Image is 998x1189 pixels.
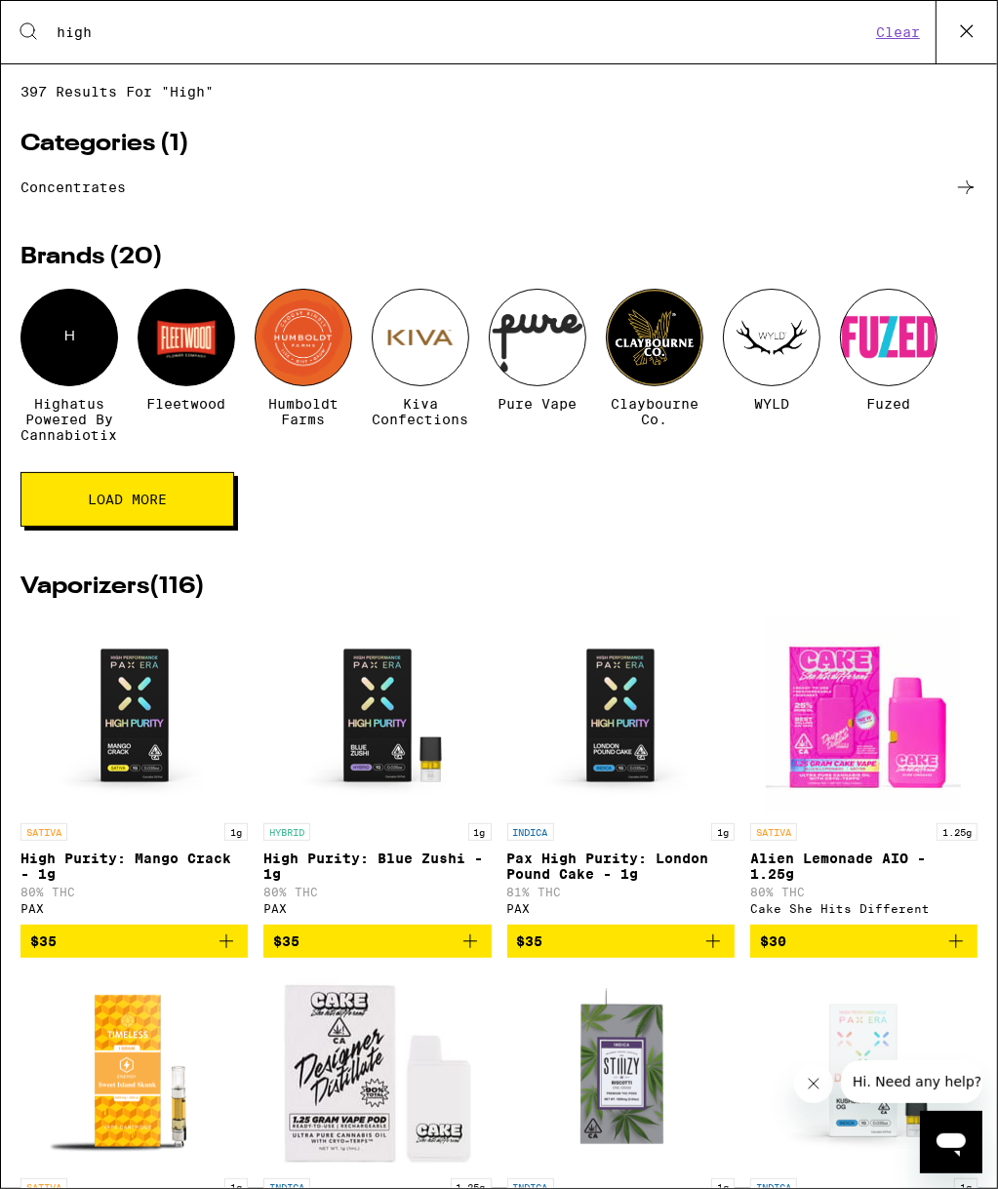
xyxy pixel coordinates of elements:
[280,618,475,813] img: PAX - High Purity: Blue Zushi - 1g
[20,618,248,925] a: Open page for High Purity: Mango Crack - 1g from PAX
[37,618,232,813] img: PAX - High Purity: Mango Crack - 1g
[507,925,735,958] button: Add to bag
[507,851,735,882] p: Pax High Purity: London Pound Cake - 1g
[273,933,299,949] span: $35
[372,396,469,427] span: Kiva Confections
[937,823,978,841] p: 1.25g
[20,925,248,958] button: Add to bag
[499,396,578,412] span: Pure Vape
[37,973,232,1169] img: Timeless - Sweet Island Skunk - 1g
[760,933,786,949] span: $30
[263,902,491,915] div: PAX
[20,84,978,99] span: 397 results for "high"
[20,851,248,882] p: High Purity: Mango Crack - 1g
[263,823,310,841] p: HYBRID
[523,973,718,1169] img: STIIIZY - OG - Biscotti - 1g
[20,176,978,199] a: concentrates
[20,396,118,443] span: Highatus Powered by Cannabiotix
[20,886,248,898] p: 80% THC
[280,973,475,1169] img: Cake She Hits Different - Watermelon OG AIO - 1.25g
[468,823,492,841] p: 1g
[920,1111,982,1173] iframe: Button to launch messaging window
[750,618,978,925] a: Open page for Alien Lemonade AIO - 1.25g from Cake She Hits Different
[867,396,911,412] span: Fuzed
[224,823,248,841] p: 1g
[750,886,978,898] p: 80% THC
[20,575,978,599] h2: Vaporizers ( 116 )
[870,23,926,41] button: Clear
[507,618,735,925] a: Open page for Pax High Purity: London Pound Cake - 1g from PAX
[754,396,789,412] span: WYLD
[750,823,797,841] p: SATIVA
[20,133,978,156] h2: Categories ( 1 )
[20,246,978,269] h2: Brands ( 20 )
[20,823,67,841] p: SATIVA
[507,902,735,915] div: PAX
[88,493,167,506] span: Load More
[263,925,491,958] button: Add to bag
[750,925,978,958] button: Add to bag
[766,973,961,1169] img: PAX - Pax Diamonds : Kushberry OG - 1g
[507,886,735,898] p: 81% THC
[523,618,718,813] img: PAX - Pax High Purity: London Pound Cake - 1g
[147,396,226,412] span: Fleetwood
[56,23,870,41] input: Search for products & categories
[750,851,978,882] p: Alien Lemonade AIO - 1.25g
[263,886,491,898] p: 80% THC
[263,618,491,925] a: Open page for High Purity: Blue Zushi - 1g from PAX
[30,933,57,949] span: $35
[794,1064,833,1103] iframe: Close message
[507,823,554,841] p: INDICA
[20,472,234,527] button: Load More
[841,1060,982,1103] iframe: Message from company
[517,933,543,949] span: $35
[766,618,961,813] img: Cake She Hits Different - Alien Lemonade AIO - 1.25g
[20,289,118,386] div: H
[263,851,491,882] p: High Purity: Blue Zushi - 1g
[255,396,352,427] span: Humboldt Farms
[711,823,735,841] p: 1g
[606,396,703,427] span: Claybourne Co.
[750,902,978,915] div: Cake She Hits Different
[20,902,248,915] div: PAX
